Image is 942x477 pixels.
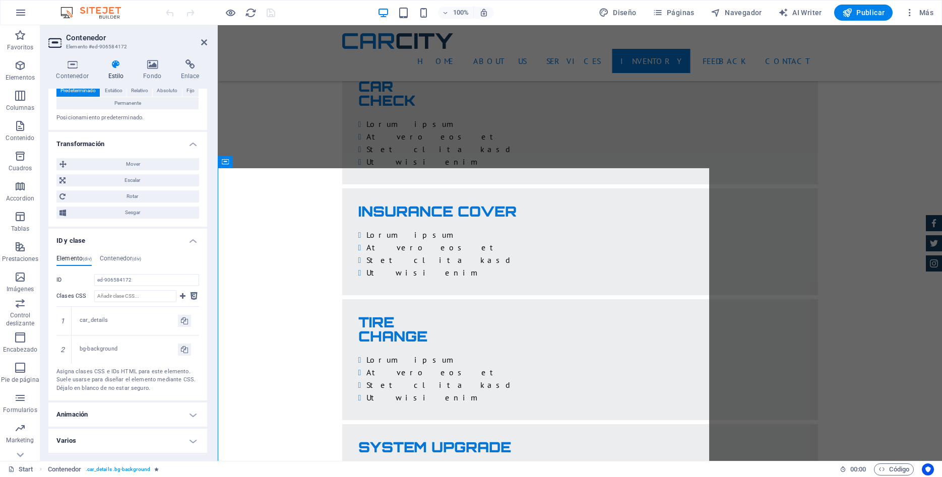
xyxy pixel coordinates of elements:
[60,85,96,97] span: Predeterminado
[131,85,148,97] span: Relativo
[86,463,151,475] span: . car_details .bg-background
[7,43,33,51] p: Favoritos
[6,104,35,112] p: Columnas
[711,8,762,18] span: Navegador
[595,5,641,21] div: Diseño (Ctrl+Alt+Y)
[649,5,699,21] button: Páginas
[6,436,34,444] p: Marketing
[922,463,934,475] button: Usercentrics
[66,33,207,42] h2: Contenedor
[479,8,488,17] i: Al redimensionar, ajustar el nivel de zoom automáticamente para ajustarse al dispositivo elegido.
[842,8,885,18] span: Publicar
[55,346,70,354] em: 2
[70,158,196,170] span: Mover
[83,256,92,261] span: (div)
[94,290,176,302] input: Añadir clase CSS...
[7,285,34,293] p: Imágenes
[6,134,34,142] p: Contenido
[11,225,30,233] p: Tablas
[2,255,38,263] p: Prestaciones
[127,85,152,97] button: Relativo
[9,164,32,172] p: Cuadros
[48,463,159,475] nav: breadcrumb
[56,368,199,393] div: Asigna clases CSS e IDs HTML para este elemento. Suele usarse para diseñar el elemento mediante C...
[186,85,195,97] span: Fijo
[69,174,196,186] span: Escalar
[3,406,37,414] p: Formularios
[56,290,94,302] label: Clases CSS
[595,5,641,21] button: Diseño
[48,59,100,81] h4: Contenedor
[80,345,178,354] div: bg-background
[66,42,187,51] h3: Elemento #ed-906584172
[105,85,122,97] span: Estático
[850,463,866,475] span: 00 00
[157,85,177,97] span: Absoluto
[56,190,199,202] button: Rotar
[878,463,909,475] span: Código
[100,59,136,81] h4: Estilo
[707,5,766,21] button: Navegador
[453,7,469,19] h6: 100%
[154,466,159,472] i: El elemento contiene una animación
[56,97,199,109] button: Permanente
[56,85,100,97] button: Predeterminado
[48,402,207,427] h4: Animación
[1,376,39,384] p: Pie de página
[8,463,33,475] a: Haz clic para cancelar la selección y doble clic para abrir páginas
[774,5,826,21] button: AI Writer
[182,85,199,97] button: Fijo
[874,463,914,475] button: Código
[834,5,893,21] button: Publicar
[244,7,257,19] button: reload
[224,7,236,19] button: Haz clic para salir del modo de previsualización y seguir editando
[3,346,37,354] p: Encabezado
[56,255,92,266] h4: Elemento
[100,85,126,97] button: Estático
[840,463,866,475] h6: Tiempo de la sesión
[653,8,695,18] span: Páginas
[901,5,937,21] button: Más
[56,207,199,219] button: Sesgar
[905,8,933,18] span: Más
[173,59,207,81] h4: Enlace
[56,114,199,122] p: Posicionamiento predeterminado.
[857,465,859,473] span: :
[778,8,822,18] span: AI Writer
[69,190,196,202] span: Rotar
[100,255,141,266] h4: Contenedor
[56,174,199,186] button: Escalar
[6,194,34,202] p: Accordion
[48,229,207,247] h4: ID y clase
[6,74,35,82] p: Elementos
[94,274,199,286] input: El ID está protegido contra escritura...
[48,132,207,150] h4: Transformación
[599,8,637,18] span: Diseño
[114,97,141,109] span: Permanente
[58,7,134,19] img: Editor Logo
[80,316,178,325] div: car_details
[132,256,141,261] span: (div)
[69,207,196,219] span: Sesgar
[48,463,82,475] span: Haz clic para seleccionar y doble clic para editar
[56,158,199,170] button: Mover
[55,317,70,325] em: 1
[245,7,257,19] i: Volver a cargar página
[48,429,207,453] h4: Varios
[153,85,181,97] button: Absoluto
[56,274,94,286] label: ID
[136,59,173,81] h4: Fondo
[438,7,474,19] button: 100%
